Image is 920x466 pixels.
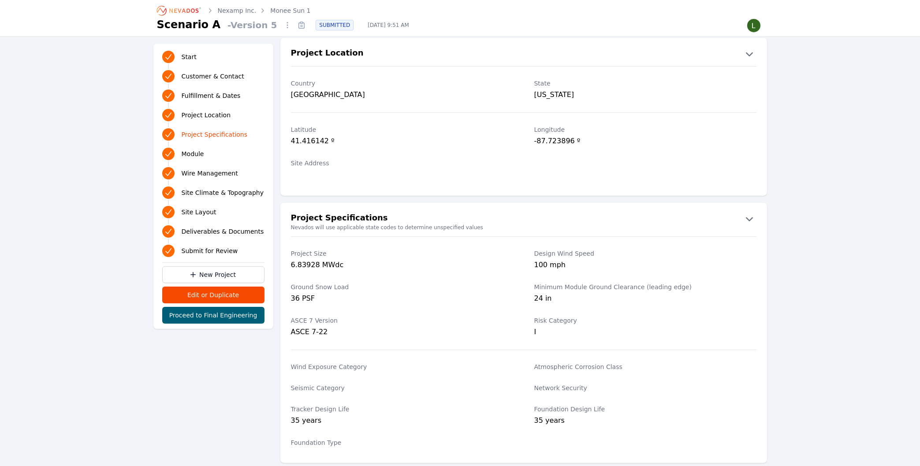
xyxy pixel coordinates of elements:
[291,293,513,306] div: 36 PSF
[182,246,238,255] span: Submit for Review
[291,405,513,414] label: Tracker Design Life
[270,6,310,15] a: Monee Sun 1
[534,249,756,258] label: Design Wind Speed
[747,19,761,33] img: Lamar Washington
[534,136,756,148] div: -87.723896 º
[182,91,241,100] span: Fulfillment & Dates
[316,20,354,30] div: SUBMITTED
[534,260,756,272] div: 100 mph
[291,438,513,447] label: Foundation Type
[291,283,513,291] label: Ground Snow Load
[162,287,264,303] button: Edit or Duplicate
[291,249,513,258] label: Project Size
[280,224,767,231] small: Nevados will use applicable state codes to determine unspecified values
[162,266,264,283] a: New Project
[182,188,264,197] span: Site Climate & Topography
[534,415,756,428] div: 35 years
[182,111,231,119] span: Project Location
[162,307,264,324] button: Proceed to Final Engineering
[291,125,513,134] label: Latitude
[182,169,238,178] span: Wire Management
[534,79,756,88] label: State
[157,4,311,18] nav: Breadcrumb
[534,405,756,414] label: Foundation Design Life
[218,6,257,15] a: Nexamp Inc.
[291,47,364,61] h2: Project Location
[534,362,756,371] label: Atmospheric Corrosion Class
[291,415,513,428] div: 35 years
[534,89,756,100] div: [US_STATE]
[534,283,756,291] label: Minimum Module Ground Clearance (leading edge)
[280,212,767,226] button: Project Specifications
[182,52,197,61] span: Start
[224,19,280,31] span: - Version 5
[534,125,756,134] label: Longitude
[182,130,248,139] span: Project Specifications
[182,208,216,216] span: Site Layout
[291,362,513,371] label: Wind Exposure Category
[534,384,756,392] label: Network Security
[157,18,221,32] h1: Scenario A
[291,136,513,148] div: 41.416142 º
[291,384,513,392] label: Seismic Category
[291,260,513,272] div: 6.83928 MWdc
[291,327,513,337] div: ASCE 7-22
[182,149,204,158] span: Module
[291,89,513,100] div: [GEOGRAPHIC_DATA]
[361,22,416,29] span: [DATE] 9:51 AM
[182,72,244,81] span: Customer & Contact
[291,212,388,226] h2: Project Specifications
[182,227,264,236] span: Deliverables & Documents
[291,316,513,325] label: ASCE 7 Version
[291,79,513,88] label: Country
[534,327,756,337] div: I
[162,49,264,259] nav: Progress
[280,47,767,61] button: Project Location
[534,316,756,325] label: Risk Category
[534,293,756,306] div: 24 in
[291,159,513,168] label: Site Address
